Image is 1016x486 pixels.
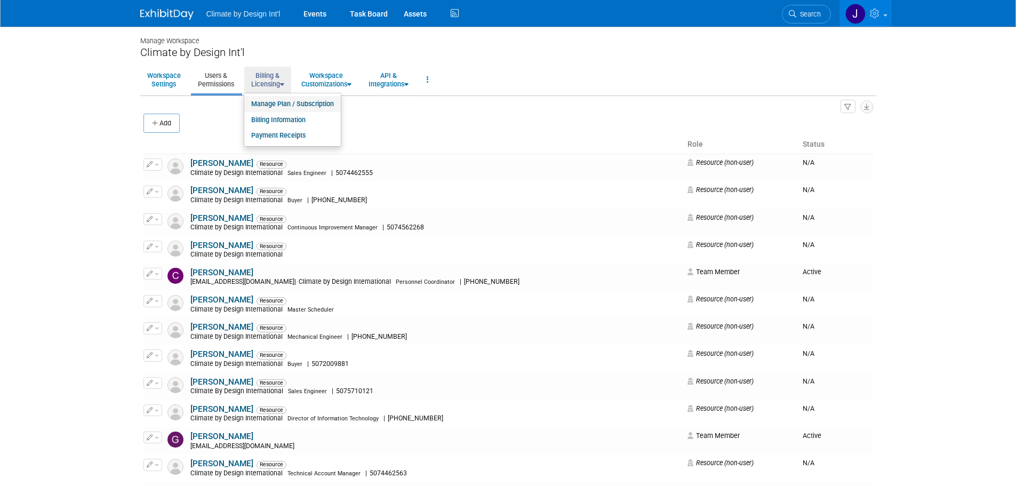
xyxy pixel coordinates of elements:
[296,278,394,285] span: Climate by Design International
[190,387,286,395] span: Climate By Design International
[461,278,523,285] span: [PHONE_NUMBER]
[190,322,253,332] a: [PERSON_NAME]
[190,404,253,414] a: [PERSON_NAME]
[167,295,183,311] img: Resource
[349,333,410,340] span: [PHONE_NUMBER]
[190,241,253,250] a: [PERSON_NAME]
[167,268,183,284] img: Cindy Gilmore
[140,9,194,20] img: ExhibitDay
[190,306,286,313] span: Climate by Design International
[803,158,814,166] span: N/A
[309,196,370,204] span: [PHONE_NUMBER]
[332,387,333,395] span: |
[307,360,309,368] span: |
[287,415,379,422] span: Director of Information Technology
[244,128,341,144] a: Payment Receipts
[294,278,296,285] span: |
[803,349,814,357] span: N/A
[362,67,415,93] a: API &Integrations
[190,158,253,168] a: [PERSON_NAME]
[257,352,286,359] span: Resource
[803,268,821,276] span: Active
[190,377,253,387] a: [PERSON_NAME]
[190,196,286,204] span: Climate by Design International
[257,461,286,468] span: Resource
[383,415,385,422] span: |
[803,295,814,303] span: N/A
[190,295,253,305] a: [PERSON_NAME]
[798,136,873,154] th: Status
[347,333,349,340] span: |
[143,114,180,133] button: Add
[288,388,327,395] span: Sales Engineer
[367,469,410,477] span: 5074462563
[687,322,754,330] span: Resource (non-user)
[687,349,754,357] span: Resource (non-user)
[190,186,253,195] a: [PERSON_NAME]
[803,322,814,330] span: N/A
[782,5,831,23] a: Search
[803,213,814,221] span: N/A
[845,4,866,24] img: JoAnna Quade
[190,268,253,277] a: [PERSON_NAME]
[244,67,291,93] a: Billing &Licensing
[803,459,814,467] span: N/A
[287,361,302,368] span: Buyer
[309,360,352,368] span: 5072009881
[257,216,286,223] span: Resource
[140,27,876,46] div: Manage Workspace
[257,188,286,195] span: Resource
[190,349,253,359] a: [PERSON_NAME]
[257,161,286,168] span: Resource
[190,224,286,231] span: Climate by Design International
[190,169,286,177] span: Climate by Design International
[683,136,798,154] th: Role
[287,224,378,231] span: Continuous Improvement Manager
[167,158,183,174] img: Resource
[803,404,814,412] span: N/A
[803,186,814,194] span: N/A
[287,170,326,177] span: Sales Engineer
[257,243,286,250] span: Resource
[333,387,377,395] span: 5075710121
[190,415,286,422] span: Climate by Design International
[294,67,358,93] a: WorkspaceCustomizations
[190,251,286,258] span: Climate by Design International
[803,241,814,249] span: N/A
[365,469,367,477] span: |
[687,432,740,440] span: Team Member
[687,295,754,303] span: Resource (non-user)
[167,377,183,393] img: Resource
[687,241,754,249] span: Resource (non-user)
[244,112,341,128] a: Billing Information
[287,197,302,204] span: Buyer
[190,213,253,223] a: [PERSON_NAME]
[190,360,286,368] span: Climate by Design International
[167,322,183,338] img: Resource
[191,67,241,93] a: Users &Permissions
[257,324,286,332] span: Resource
[333,169,376,177] span: 5074462555
[687,404,754,412] span: Resource (non-user)
[257,379,286,387] span: Resource
[244,96,341,112] a: Manage Plan / Subscription
[287,333,342,340] span: Mechanical Engineer
[167,349,183,365] img: Resource
[167,404,183,420] img: Resource
[307,196,309,204] span: |
[384,224,427,231] span: 5074562268
[140,67,188,93] a: WorkspaceSettings
[206,10,281,18] span: Climate by Design Int'l
[687,268,740,276] span: Team Member
[190,469,286,477] span: Climate by Design International
[460,278,461,285] span: |
[167,186,183,202] img: Resource
[803,432,821,440] span: Active
[331,169,333,177] span: |
[687,459,754,467] span: Resource (non-user)
[796,10,821,18] span: Search
[190,278,681,286] div: [EMAIL_ADDRESS][DOMAIN_NAME]
[396,278,455,285] span: Personnel Coordinator
[257,407,286,414] span: Resource
[687,213,754,221] span: Resource (non-user)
